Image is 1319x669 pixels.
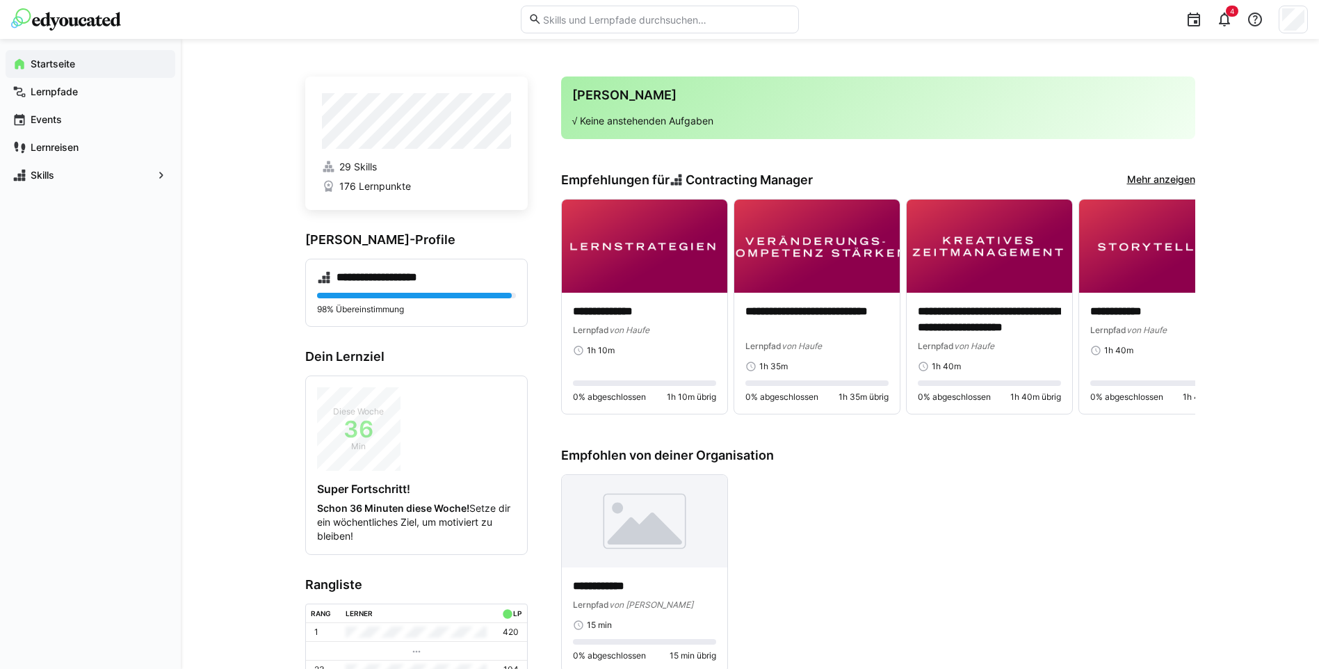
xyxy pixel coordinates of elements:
[561,172,814,188] h3: Empfehlungen für
[734,200,900,293] img: image
[562,475,727,568] img: image
[339,160,377,174] span: 29 Skills
[1127,172,1195,188] a: Mehr anzeigen
[745,341,782,351] span: Lernpfad
[305,349,528,364] h3: Dein Lernziel
[918,392,991,403] span: 0% abgeschlossen
[587,345,615,356] span: 1h 10m
[572,114,1184,128] p: √ Keine anstehenden Aufgaben
[782,341,822,351] span: von Haufe
[542,13,791,26] input: Skills und Lernpfade durchsuchen…
[1230,7,1234,15] span: 4
[322,160,511,174] a: 29 Skills
[562,200,727,293] img: image
[670,650,716,661] span: 15 min übrig
[1126,325,1167,335] span: von Haufe
[513,609,521,618] div: LP
[907,200,1072,293] img: image
[745,392,818,403] span: 0% abgeschlossen
[572,88,1184,103] h3: [PERSON_NAME]
[346,609,373,618] div: Lerner
[1104,345,1133,356] span: 1h 40m
[1090,392,1163,403] span: 0% abgeschlossen
[317,502,469,514] strong: Schon 36 Minuten diese Woche!
[918,341,954,351] span: Lernpfad
[1183,392,1233,403] span: 1h 40m übrig
[573,392,646,403] span: 0% abgeschlossen
[954,341,994,351] span: von Haufe
[932,361,961,372] span: 1h 40m
[587,620,612,631] span: 15 min
[503,627,519,638] p: 420
[609,325,649,335] span: von Haufe
[609,599,693,610] span: von [PERSON_NAME]
[317,501,516,543] p: Setze dir ein wöchentliches Ziel, um motiviert zu bleiben!
[317,482,516,496] h4: Super Fortschritt!
[839,392,889,403] span: 1h 35m übrig
[573,650,646,661] span: 0% abgeschlossen
[667,392,716,403] span: 1h 10m übrig
[686,172,813,188] span: Contracting Manager
[305,232,528,248] h3: [PERSON_NAME]-Profile
[1090,325,1126,335] span: Lernpfad
[573,599,609,610] span: Lernpfad
[573,325,609,335] span: Lernpfad
[1010,392,1061,403] span: 1h 40m übrig
[311,609,331,618] div: Rang
[561,448,1195,463] h3: Empfohlen von deiner Organisation
[317,304,516,315] p: 98% Übereinstimmung
[759,361,788,372] span: 1h 35m
[1079,200,1245,293] img: image
[339,179,411,193] span: 176 Lernpunkte
[314,627,318,638] p: 1
[305,577,528,593] h3: Rangliste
